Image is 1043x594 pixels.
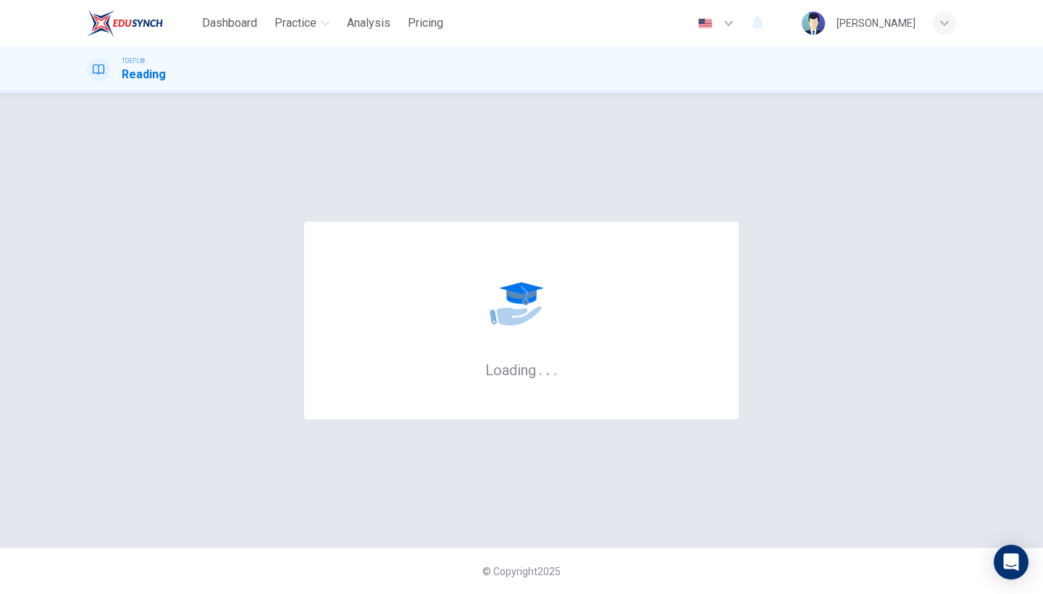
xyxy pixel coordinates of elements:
[696,18,714,29] img: en
[122,66,166,83] h1: Reading
[196,10,263,36] button: Dashboard
[402,10,449,36] button: Pricing
[408,14,443,32] span: Pricing
[275,14,317,32] span: Practice
[485,360,558,379] h6: Loading
[837,14,916,32] div: [PERSON_NAME]
[122,56,145,66] span: TOEFL®
[269,10,335,36] button: Practice
[87,9,163,38] img: EduSynch logo
[545,356,550,380] h6: .
[538,356,543,380] h6: .
[341,10,396,36] button: Analysis
[553,356,558,380] h6: .
[87,9,196,38] a: EduSynch logo
[347,14,390,32] span: Analysis
[994,545,1029,580] div: Open Intercom Messenger
[802,12,825,35] img: Profile picture
[202,14,257,32] span: Dashboard
[482,566,561,577] span: © Copyright 2025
